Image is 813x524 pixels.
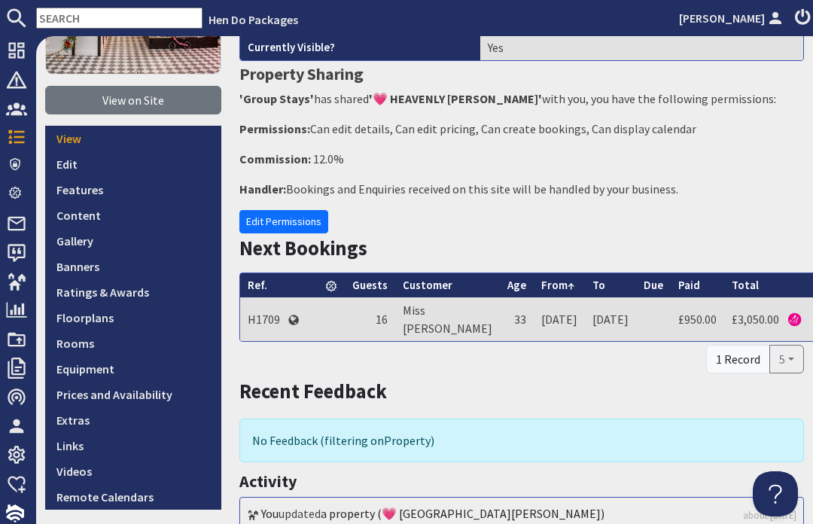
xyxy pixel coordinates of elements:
iframe: Toggle Customer Support [753,471,798,516]
a: Features [45,177,221,203]
a: Recent Feedback [239,379,387,404]
a: Edit Permissions [239,210,328,233]
strong: Handler: [239,181,286,196]
strong: 'Group Stays' [239,91,314,106]
img: Referer: Hen Do Packages [787,312,802,327]
strong: Permissions: [239,121,310,136]
a: Customer [403,278,452,292]
a: Paid [678,278,700,292]
th: Due [636,273,671,298]
a: Hen Do Packages [209,12,298,27]
a: From [541,278,574,292]
img: staytech_i_w-64f4e8e9ee0a9c174fd5317b4b171b261742d2d393467e5bdba4413f4f884c10.svg [6,504,24,522]
input: SEARCH [36,8,202,29]
a: Extras [45,407,221,433]
td: Yes [480,35,803,60]
a: Guests [352,278,388,292]
a: Activity [239,471,297,492]
a: Videos [45,458,221,484]
a: Banners [45,254,221,279]
a: View [45,126,221,151]
a: £950.00 [678,312,717,327]
a: Equipment [45,356,221,382]
td: Miss [PERSON_NAME] [395,297,500,341]
h3: Property Sharing [239,61,804,87]
a: about [DATE] [743,508,796,522]
span: translation missing: en.filters.property [384,433,431,448]
a: Age [507,278,526,292]
a: Total [732,278,759,292]
a: Rooms [45,331,221,356]
p: Bookings and Enquiries received on this site will be handled by your business. [239,180,804,198]
a: Content [45,203,221,228]
a: Gallery [45,228,221,254]
a: £3,050.00 [732,312,779,327]
a: To [592,278,605,292]
p: Can edit details, Can edit pricing, Can create bookings, Can display calendar [239,120,804,138]
td: [DATE] [585,297,636,341]
td: 33 [500,297,534,341]
td: [DATE] [534,297,585,341]
a: Floorplans [45,305,221,331]
a: Edit [45,151,221,177]
a: Prices and Availability [45,382,221,407]
strong: '💗 HEAVENLY [PERSON_NAME]' [369,91,542,106]
span: 12.0% [313,151,344,166]
a: Remote Calendars [45,484,221,510]
td: H1709 [240,297,288,341]
th: Currently Visible? [240,35,480,60]
button: 5 [769,345,804,373]
a: Ref. [248,278,267,292]
a: You [261,506,279,521]
a: Next Bookings [239,236,367,260]
a: Links [45,433,221,458]
p: has shared with you, you have the following permissions: [239,90,804,108]
strong: Commission: [239,151,311,166]
span: 16 [376,312,388,327]
div: No Feedback (filtering on ) [239,419,804,462]
a: View on Site [45,86,221,114]
div: 1 Record [706,345,770,373]
a: Ratings & Awards [45,279,221,305]
a: [PERSON_NAME] [679,9,786,27]
a: a property (💗 [GEOGRAPHIC_DATA][PERSON_NAME]) [321,506,604,521]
